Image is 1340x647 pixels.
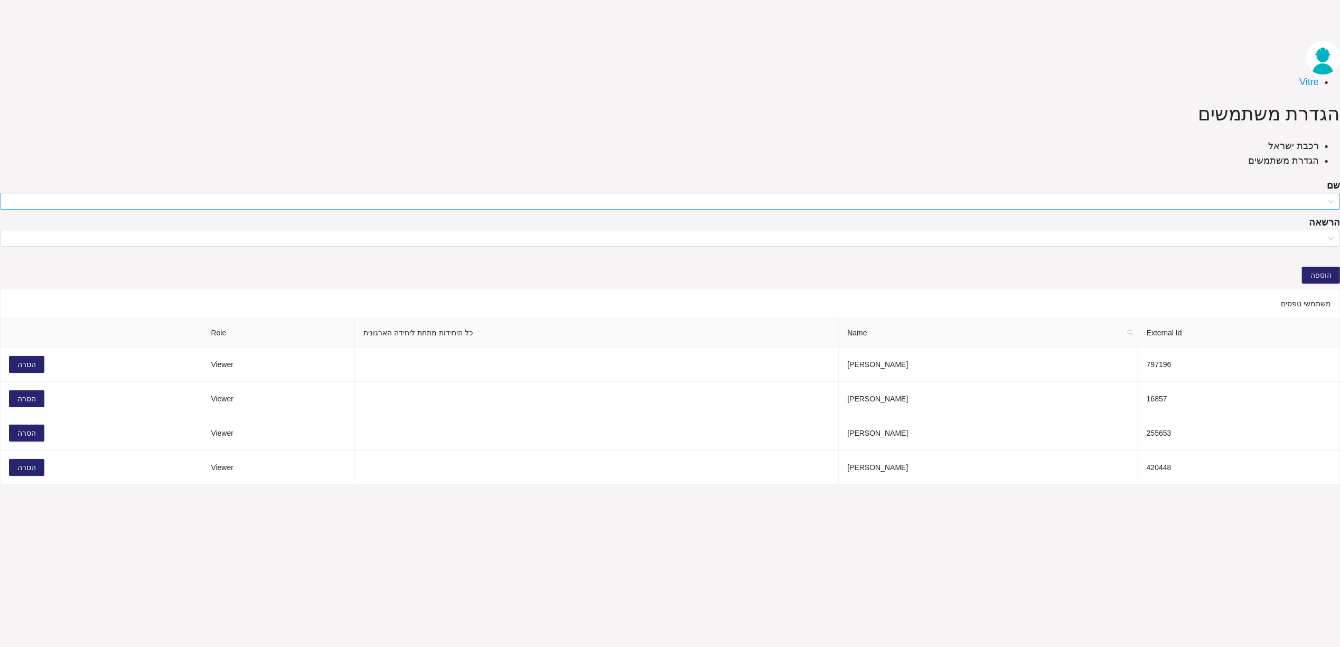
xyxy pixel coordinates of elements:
[17,427,36,439] span: הסרה
[17,359,36,370] span: הסרה
[1299,77,1319,87] a: Vitre
[839,416,1138,451] td: [PERSON_NAME]
[1302,267,1340,284] button: הוספה
[1306,41,1340,74] img: UserPic.png
[211,360,233,369] span: Viewer
[1147,463,1172,472] span: 420448
[17,462,36,473] span: הסרה
[1309,215,1340,230] div: הרשאה
[839,318,1137,347] span: Name
[9,459,44,476] button: הסרה
[1138,318,1340,348] th: External Id
[839,451,1138,485] td: [PERSON_NAME]
[9,390,44,407] button: הסרה
[17,393,36,405] span: הסרה
[211,395,233,403] span: Viewer
[202,318,355,348] th: Role
[1147,429,1172,437] span: 255653
[1327,178,1340,193] div: שם
[839,382,1138,416] td: [PERSON_NAME]
[355,318,839,348] th: כל היחידות מתחת ליחידה הארגונית
[1268,140,1319,151] span: 335
[211,463,233,472] span: Viewer
[839,348,1138,382] td: [PERSON_NAME]
[1123,318,1138,347] span: search
[1127,330,1133,336] span: search
[211,429,233,437] span: Viewer
[1147,360,1172,369] span: 797196
[1147,395,1167,403] span: 16857
[9,425,44,442] button: הסרה
[9,356,44,373] button: הסרה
